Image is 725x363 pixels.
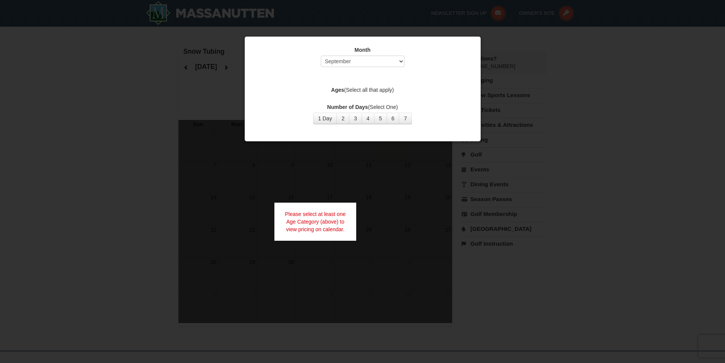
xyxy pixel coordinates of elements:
[336,113,349,124] button: 2
[274,203,357,241] div: Please select at least one Age Category (above) to view pricing on calendar.
[362,113,374,124] button: 4
[331,87,344,93] strong: Ages
[254,103,471,111] label: (Select One)
[374,113,387,124] button: 5
[387,113,400,124] button: 6
[313,113,337,124] button: 1 Day
[399,113,412,124] button: 7
[327,104,368,110] strong: Number of Days
[349,113,362,124] button: 3
[254,86,471,94] label: (Select all that apply)
[355,47,371,53] strong: Month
